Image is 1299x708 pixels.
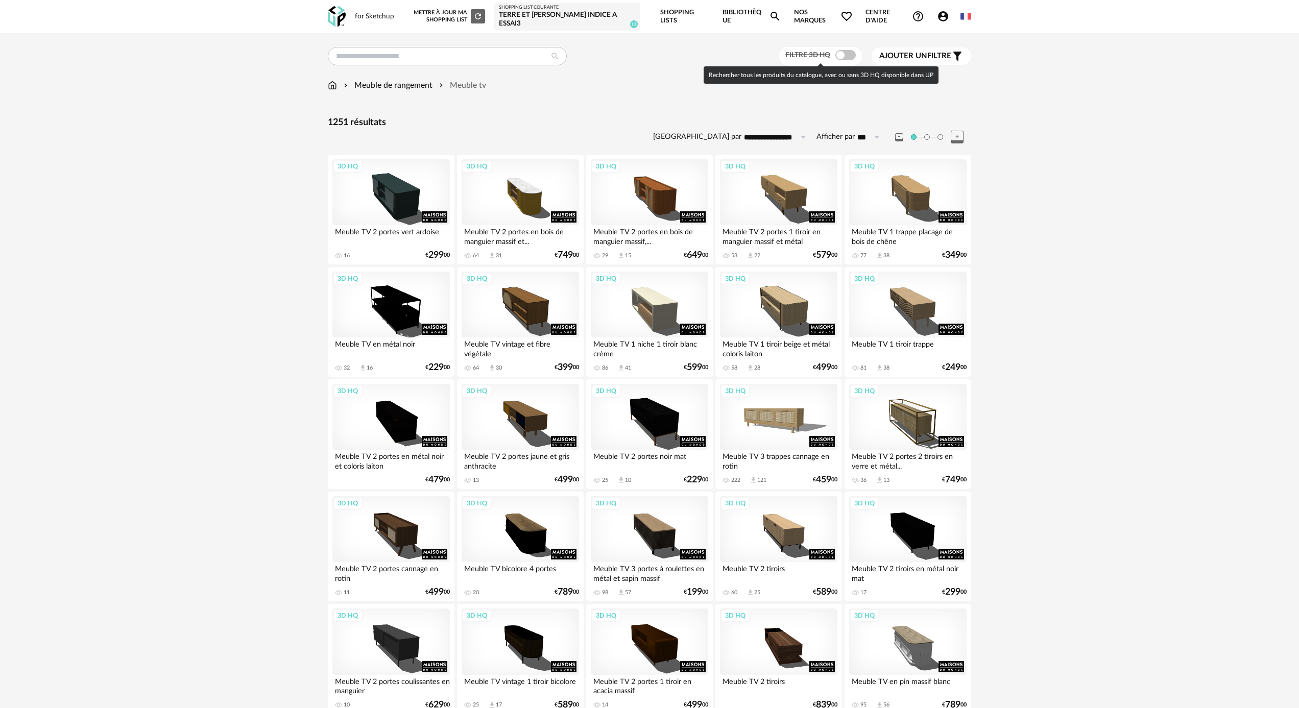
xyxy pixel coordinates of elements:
[625,364,631,372] div: 41
[332,675,450,695] div: Meuble TV 2 portes coulissantes en manguier
[558,252,573,259] span: 749
[720,562,837,582] div: Meuble TV 2 tiroirs
[328,379,454,490] a: 3D HQ Meuble TV 2 portes en métal noir et coloris laiton €47900
[425,476,450,483] div: € 00
[850,160,879,173] div: 3D HQ
[591,562,708,582] div: Meuble TV 3 portes à roulettes en métal et sapin massif
[850,272,879,285] div: 3D HQ
[425,364,450,371] div: € 00
[816,476,831,483] span: 459
[876,476,883,484] span: Download icon
[883,364,889,372] div: 38
[754,252,760,259] div: 22
[462,497,492,510] div: 3D HQ
[558,364,573,371] span: 399
[428,252,444,259] span: 299
[850,384,879,398] div: 3D HQ
[912,10,924,22] span: Help Circle Outline icon
[687,589,702,596] span: 199
[333,160,363,173] div: 3D HQ
[720,272,750,285] div: 3D HQ
[555,364,579,371] div: € 00
[488,364,496,372] span: Download icon
[684,364,708,371] div: € 00
[462,609,492,622] div: 3D HQ
[328,80,337,91] img: svg+xml;base64,PHN2ZyB3aWR0aD0iMTYiIGhlaWdodD0iMTciIHZpZXdCb3g9IjAgMCAxNiAxNyIgZmlsbD0ibm9uZSIgeG...
[879,52,927,60] span: Ajouter un
[602,477,608,484] div: 25
[684,476,708,483] div: € 00
[840,10,853,22] span: Heart Outline icon
[333,497,363,510] div: 3D HQ
[457,267,584,377] a: 3D HQ Meuble TV vintage et fibre végétale 64 Download icon 30 €39900
[845,492,971,602] a: 3D HQ Meuble TV 2 tiroirs en métal noir mat 17 €29900
[473,364,479,372] div: 64
[333,384,363,398] div: 3D HQ
[850,497,879,510] div: 3D HQ
[625,252,631,259] div: 15
[555,252,579,259] div: € 00
[333,609,363,622] div: 3D HQ
[687,476,702,483] span: 229
[684,589,708,596] div: € 00
[849,562,967,582] div: Meuble TV 2 tiroirs en métal noir mat
[813,364,837,371] div: € 00
[342,80,350,91] img: svg+xml;base64,PHN2ZyB3aWR0aD0iMTYiIGhlaWdodD0iMTYiIHZpZXdCb3g9IjAgMCAxNiAxNiIgZmlsbD0ibm9uZSIgeG...
[731,364,737,372] div: 58
[499,5,635,29] a: Shopping List courante TERRE ET [PERSON_NAME] indice A essai3 13
[845,155,971,265] a: 3D HQ Meuble TV 1 trappe placage de bois de chêne 77 Download icon 38 €34900
[625,589,631,596] div: 57
[747,589,754,596] span: Download icon
[473,13,483,19] span: Refresh icon
[942,476,967,483] div: € 00
[960,11,971,22] img: fr
[849,225,967,246] div: Meuble TV 1 trappe placage de bois de chêne
[412,9,485,23] div: Mettre à jour ma Shopping List
[591,609,621,622] div: 3D HQ
[942,252,967,259] div: € 00
[591,225,708,246] div: Meuble TV 2 portes en bois de manguier massif,...
[586,155,713,265] a: 3D HQ Meuble TV 2 portes en bois de manguier massif,... 29 Download icon 15 €64900
[865,8,924,25] span: Centre d'aideHelp Circle Outline icon
[602,252,608,259] div: 29
[462,160,492,173] div: 3D HQ
[860,252,867,259] div: 77
[586,492,713,602] a: 3D HQ Meuble TV 3 portes à roulettes en métal et sapin massif 98 Download icon 57 €19900
[720,160,750,173] div: 3D HQ
[367,364,373,372] div: 16
[816,589,831,596] span: 589
[332,337,450,358] div: Meuble TV en métal noir
[872,47,971,65] button: Ajouter unfiltre Filter icon
[462,562,579,582] div: Meuble TV bicolore 4 portes
[813,476,837,483] div: € 00
[617,589,625,596] span: Download icon
[328,6,346,27] img: OXP
[720,497,750,510] div: 3D HQ
[715,379,842,490] a: 3D HQ Meuble TV 3 trappes cannage en rotin 222 Download icon 121 €45900
[462,272,492,285] div: 3D HQ
[942,364,967,371] div: € 00
[816,252,831,259] span: 579
[883,252,889,259] div: 38
[883,477,889,484] div: 13
[473,477,479,484] div: 13
[785,52,830,59] span: Filtre 3D HQ
[342,80,432,91] div: Meuble de rangement
[945,364,960,371] span: 249
[586,267,713,377] a: 3D HQ Meuble TV 1 niche 1 tiroir blanc crème 86 Download icon 41 €59900
[332,225,450,246] div: Meuble TV 2 portes vert ardoise
[720,675,837,695] div: Meuble TV 2 tiroirs
[328,117,971,129] div: 1251 résultats
[720,337,837,358] div: Meuble TV 1 tiroir beige et métal coloris laiton
[715,267,842,377] a: 3D HQ Meuble TV 1 tiroir beige et métal coloris laiton 58 Download icon 28 €49900
[359,364,367,372] span: Download icon
[617,364,625,372] span: Download icon
[344,252,350,259] div: 16
[704,66,939,84] div: Rechercher tous les produits du catalogue, avec ou sans 3D HQ disponible dans UP
[860,589,867,596] div: 17
[860,364,867,372] div: 81
[816,132,855,142] label: Afficher par
[951,50,964,62] span: Filter icon
[499,11,635,29] div: TERRE ET [PERSON_NAME] indice A essai3
[720,225,837,246] div: Meuble TV 2 portes 1 tiroir en manguier massif et métal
